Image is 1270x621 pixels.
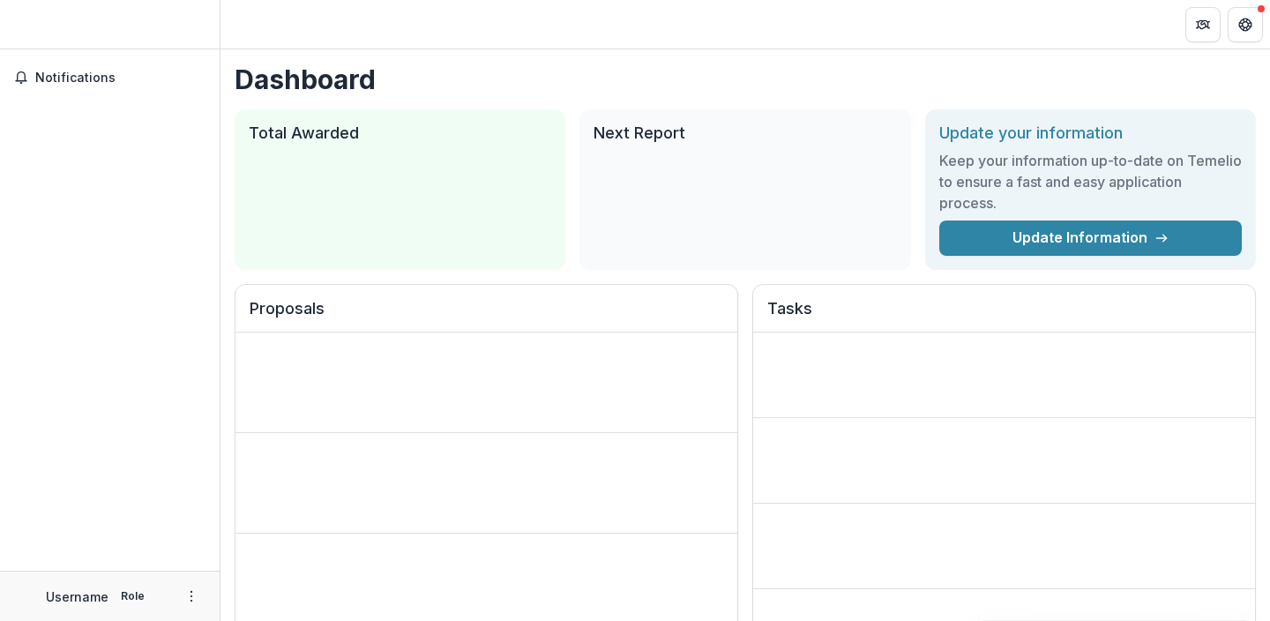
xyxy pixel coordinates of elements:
span: Notifications [35,71,205,86]
a: Update Information [939,221,1242,256]
h2: Update your information [939,123,1242,143]
button: Get Help [1228,7,1263,42]
h3: Keep your information up-to-date on Temelio to ensure a fast and easy application process. [939,150,1242,213]
h2: Total Awarded [249,123,551,143]
button: More [181,586,202,607]
h2: Next Report [594,123,896,143]
h1: Dashboard [235,64,1256,95]
button: Partners [1185,7,1221,42]
h2: Proposals [250,299,723,333]
h2: Tasks [767,299,1241,333]
p: Username [46,587,108,606]
p: Role [116,588,150,604]
button: Notifications [7,64,213,92]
